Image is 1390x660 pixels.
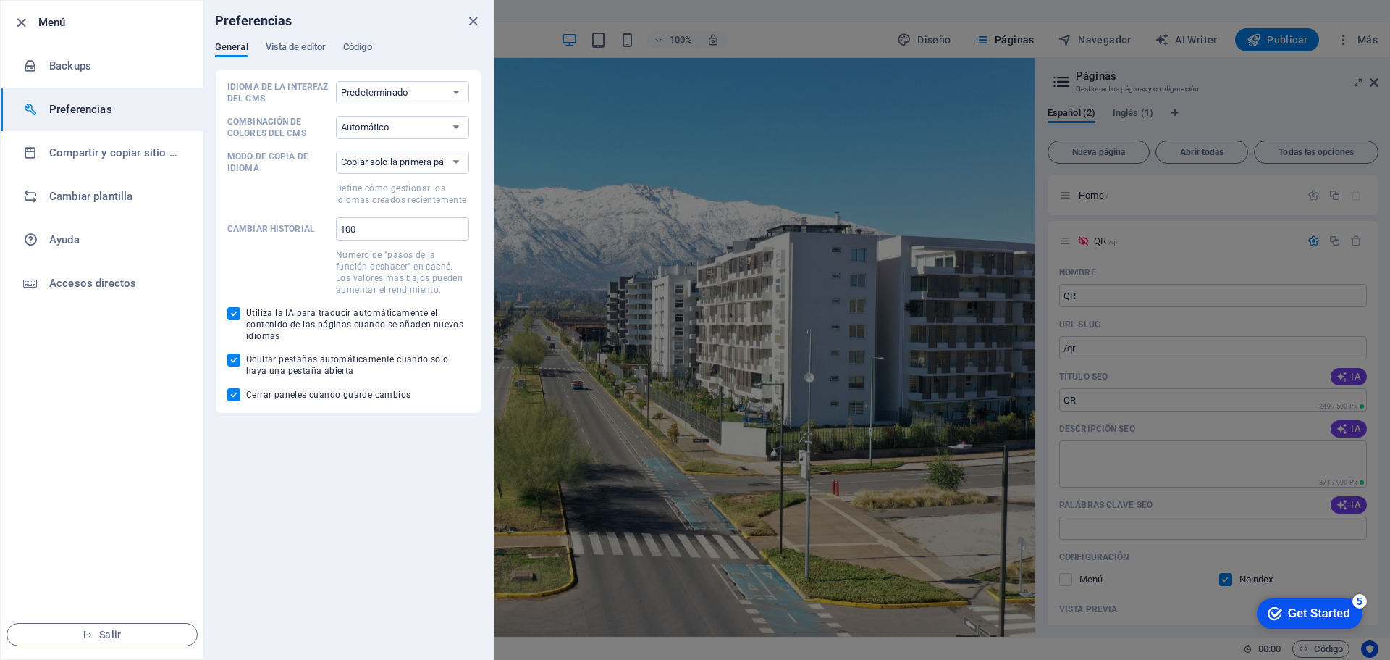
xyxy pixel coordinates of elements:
p: Define cómo gestionar los idiomas creados recientemente. [336,183,469,206]
span: Ocultar pestañas automáticamente cuando solo haya una pestaña abierta [246,354,469,377]
span: Cerrar paneles cuando guarde cambios [246,389,410,401]
button: Salir [7,623,198,646]
h6: Compartir y copiar sitio web [49,144,183,162]
h6: Ayuda [49,231,183,248]
div: Preferencias [215,41,481,69]
select: Modo de copia de idiomaDefine cómo gestionar los idiomas creados recientemente. [336,151,469,174]
a: Ayuda [1,218,203,262]
p: Modo de copia de idioma [227,151,330,174]
p: Combinación de colores del CMS [227,116,330,139]
span: Vista de editor [266,38,326,59]
p: Número de "pasos de la función deshacer" en caché. Los valores más bajos pueden aumentar el rendi... [336,249,469,296]
span: Salir [19,629,185,640]
select: Idioma de la interfaz del CMS [336,81,469,104]
p: Idioma de la interfaz del CMS [227,81,330,104]
div: Get Started 5 items remaining, 0% complete [12,7,117,38]
select: Combinación de colores del CMS [336,116,469,139]
p: Cambiar historial [227,223,330,235]
button: close [464,12,481,30]
span: Utiliza la IA para traducir automáticamente el contenido de las páginas cuando se añaden nuevos i... [246,307,469,342]
h6: Menú [38,14,192,31]
div: Get Started [43,16,105,29]
div: 5 [107,3,122,17]
h6: Cambiar plantilla [49,188,183,205]
h6: Preferencias [49,101,183,118]
h6: Backups [49,57,183,75]
input: Cambiar historialNúmero de "pasos de la función deshacer" en caché. Los valores más bajos pueden ... [336,217,469,241]
h6: Accesos directos [49,275,183,292]
span: Código [343,38,372,59]
span: General [215,38,248,59]
h6: Preferencias [215,12,292,30]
